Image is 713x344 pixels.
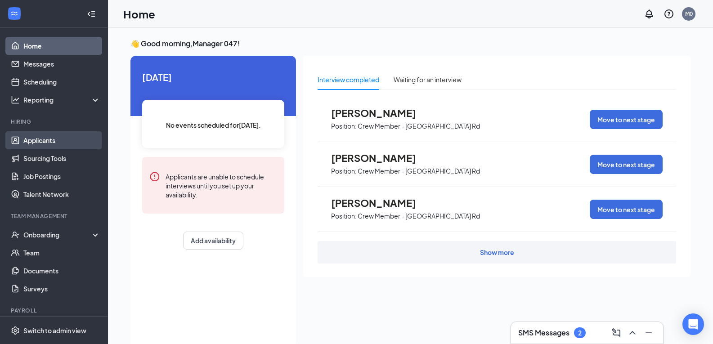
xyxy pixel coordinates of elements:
[627,327,638,338] svg: ChevronUp
[590,200,663,219] button: Move to next stage
[23,230,93,239] div: Onboarding
[23,37,100,55] a: Home
[685,10,693,18] div: M0
[578,329,582,337] div: 2
[23,262,100,280] a: Documents
[480,248,514,257] div: Show more
[590,110,663,129] button: Move to next stage
[23,280,100,298] a: Surveys
[23,73,100,91] a: Scheduling
[11,307,99,314] div: Payroll
[611,327,622,338] svg: ComposeMessage
[11,326,20,335] svg: Settings
[123,6,155,22] h1: Home
[331,197,430,209] span: [PERSON_NAME]
[11,230,20,239] svg: UserCheck
[331,107,430,119] span: [PERSON_NAME]
[331,167,357,175] p: Position:
[11,95,20,104] svg: Analysis
[23,55,100,73] a: Messages
[23,185,100,203] a: Talent Network
[394,75,462,85] div: Waiting for an interview
[643,327,654,338] svg: Minimize
[11,212,99,220] div: Team Management
[358,122,480,130] p: Crew Member - [GEOGRAPHIC_DATA] Rd
[625,326,640,340] button: ChevronUp
[518,328,570,338] h3: SMS Messages
[23,326,86,335] div: Switch to admin view
[149,171,160,182] svg: Error
[142,70,284,84] span: [DATE]
[609,326,623,340] button: ComposeMessage
[166,171,277,199] div: Applicants are unable to schedule interviews until you set up your availability.
[166,120,261,130] span: No events scheduled for [DATE] .
[331,122,357,130] p: Position:
[11,118,99,125] div: Hiring
[23,167,100,185] a: Job Postings
[130,39,691,49] h3: 👋 Good morning, Manager 047 !
[23,244,100,262] a: Team
[358,167,480,175] p: Crew Member - [GEOGRAPHIC_DATA] Rd
[23,131,100,149] a: Applicants
[641,326,656,340] button: Minimize
[318,75,379,85] div: Interview completed
[664,9,674,19] svg: QuestionInfo
[331,152,430,164] span: [PERSON_NAME]
[644,9,655,19] svg: Notifications
[358,212,480,220] p: Crew Member - [GEOGRAPHIC_DATA] Rd
[682,313,704,335] div: Open Intercom Messenger
[87,9,96,18] svg: Collapse
[23,149,100,167] a: Sourcing Tools
[23,95,101,104] div: Reporting
[183,232,243,250] button: Add availability
[590,155,663,174] button: Move to next stage
[10,9,19,18] svg: WorkstreamLogo
[331,212,357,220] p: Position:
